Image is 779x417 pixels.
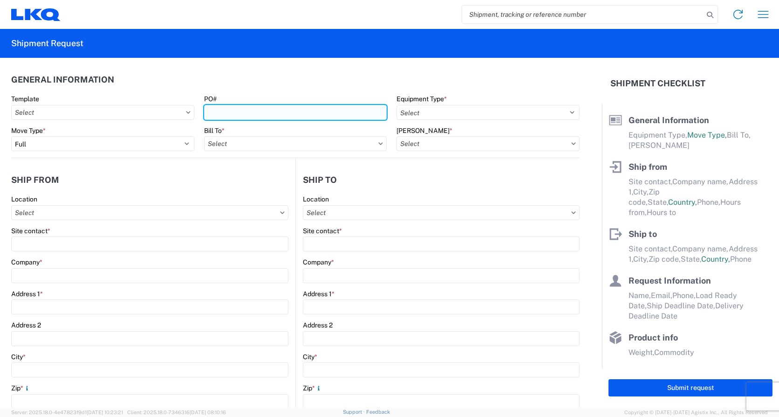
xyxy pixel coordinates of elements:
[303,205,580,220] input: Select
[343,409,366,415] a: Support
[647,301,715,310] span: Ship Deadline Date,
[303,175,337,185] h2: Ship to
[87,410,123,415] span: [DATE] 10:23:21
[610,78,705,89] h2: Shipment Checklist
[649,255,681,264] span: Zip code,
[697,198,720,207] span: Phone,
[633,188,649,196] span: City,
[11,384,31,392] label: Zip
[11,290,43,298] label: Address 1
[303,321,333,329] label: Address 2
[687,131,727,139] span: Move Type,
[11,258,42,266] label: Company
[11,38,83,49] h2: Shipment Request
[701,255,730,264] span: Country,
[11,75,114,84] h2: General Information
[651,291,672,300] span: Email,
[303,195,329,203] label: Location
[303,384,322,392] label: Zip
[672,291,696,300] span: Phone,
[11,321,41,329] label: Address 2
[681,255,701,264] span: State,
[629,333,678,342] span: Product info
[654,348,694,357] span: Commodity
[647,208,676,217] span: Hours to
[11,205,288,220] input: Select
[629,229,657,239] span: Ship to
[127,410,226,415] span: Client: 2025.18.0-7346316
[204,126,225,135] label: Bill To
[204,95,217,103] label: PO#
[11,353,26,361] label: City
[629,141,690,150] span: [PERSON_NAME]
[629,244,672,253] span: Site contact,
[633,255,649,264] span: City,
[11,175,59,185] h2: Ship from
[672,177,729,186] span: Company name,
[303,258,334,266] label: Company
[624,408,768,417] span: Copyright © [DATE]-[DATE] Agistix Inc., All Rights Reserved
[629,162,667,172] span: Ship from
[190,410,226,415] span: [DATE] 08:10:16
[396,126,452,135] label: [PERSON_NAME]
[462,6,704,23] input: Shipment, tracking or reference number
[303,290,335,298] label: Address 1
[11,126,46,135] label: Move Type
[629,131,687,139] span: Equipment Type,
[303,353,317,361] label: City
[672,244,729,253] span: Company name,
[204,136,387,151] input: Select
[11,95,39,103] label: Template
[629,177,672,186] span: Site contact,
[396,95,447,103] label: Equipment Type
[629,115,709,125] span: General Information
[668,198,697,207] span: Country,
[366,409,390,415] a: Feedback
[730,255,752,264] span: Phone
[11,227,50,235] label: Site contact
[303,227,342,235] label: Site contact
[608,379,772,396] button: Submit request
[629,276,711,285] span: Request Information
[396,136,580,151] input: Select
[629,348,654,357] span: Weight,
[648,198,668,207] span: State,
[11,105,194,120] input: Select
[11,410,123,415] span: Server: 2025.18.0-4e47823f9d1
[629,291,651,300] span: Name,
[727,131,751,139] span: Bill To,
[11,195,37,203] label: Location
